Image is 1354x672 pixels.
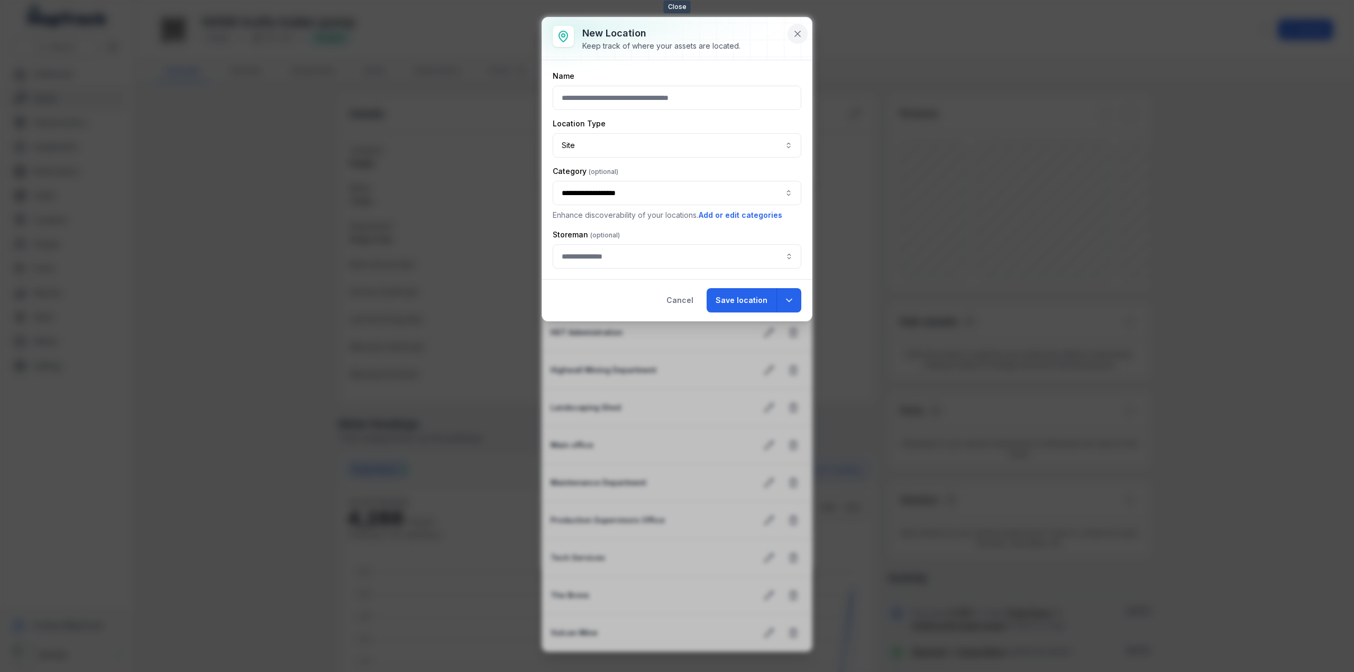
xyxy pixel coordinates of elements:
[582,26,740,41] h3: New location
[553,166,618,177] label: Category
[553,209,801,221] p: Enhance discoverability of your locations.
[553,229,620,240] label: Storeman
[553,133,801,158] button: Site
[698,209,783,221] button: Add or edit categories
[664,1,691,13] span: Close
[707,288,776,312] button: Save location
[553,244,801,269] input: location-add:cf[84144235-a180-4c39-8314-7ec9bb4b7cac]-label
[657,288,702,312] button: Cancel
[553,118,606,129] label: Location Type
[582,41,740,51] div: Keep track of where your assets are located.
[553,71,574,81] label: Name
